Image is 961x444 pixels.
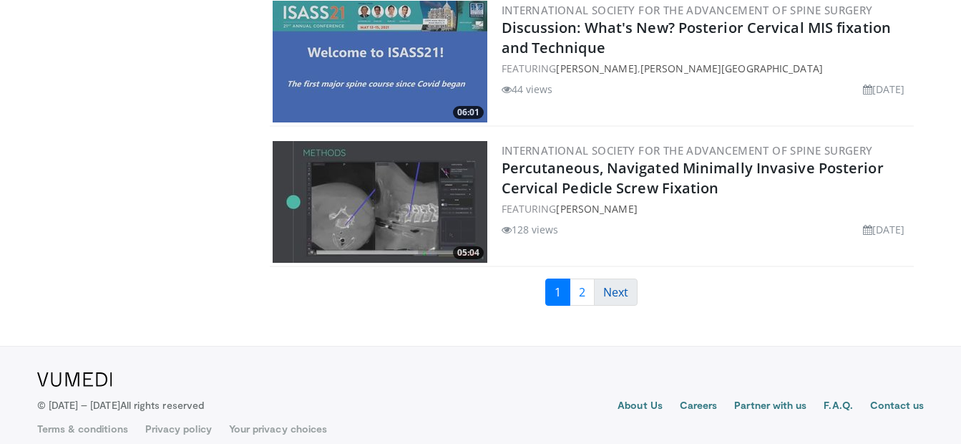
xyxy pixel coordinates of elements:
li: 44 views [502,82,553,97]
li: [DATE] [863,82,905,97]
a: Privacy policy [145,422,212,436]
a: 2 [570,279,595,306]
img: ac422325-7aea-4109-9c70-3fcf947b467d.300x170_q85_crop-smart_upscale.jpg [273,141,487,263]
a: Next [594,279,638,306]
a: F.A.Q. [824,398,852,415]
a: Careers [680,398,718,415]
li: 128 views [502,222,559,237]
a: International Society for the Advancement of Spine Surgery [502,3,873,17]
a: Contact us [870,398,925,415]
a: 05:04 [273,141,487,263]
a: Discussion: What's New? Posterior Cervical MIS fixation and Technique [502,18,892,57]
span: 06:01 [453,106,484,119]
a: [PERSON_NAME][GEOGRAPHIC_DATA] [640,62,823,75]
p: © [DATE] – [DATE] [37,398,205,412]
a: 1 [545,279,570,306]
a: About Us [618,398,663,415]
a: Partner with us [734,398,806,415]
a: [PERSON_NAME] [556,202,637,216]
span: 05:04 [453,246,484,259]
li: [DATE] [863,222,905,237]
nav: Search results pages [270,279,914,306]
div: FEATURING [502,201,911,216]
a: International Society for the Advancement of Spine Surgery [502,143,873,158]
img: VuMedi Logo [37,372,112,387]
img: 12abe2d4-e834-480e-88bc-d580924e12f0.300x170_q85_crop-smart_upscale.jpg [273,1,487,122]
a: Your privacy choices [229,422,327,436]
span: All rights reserved [120,399,204,411]
a: 06:01 [273,1,487,122]
a: [PERSON_NAME] [556,62,637,75]
a: Percutaneous, Navigated Minimally Invasive Posterior Cervical Pedicle Screw Fixation [502,158,884,198]
a: Terms & conditions [37,422,128,436]
div: FEATURING , [502,61,911,76]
